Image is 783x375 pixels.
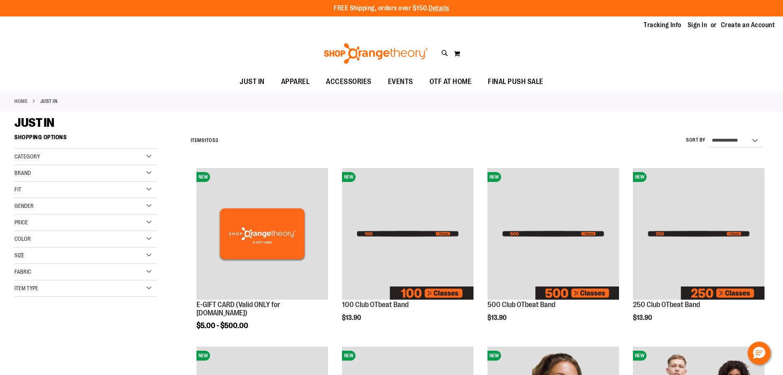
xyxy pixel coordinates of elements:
span: NEW [342,351,356,361]
strong: JUST IN [40,98,58,105]
span: Price [14,219,28,226]
span: $13.90 [633,314,653,321]
span: JUST IN [240,72,265,91]
div: product [338,164,478,338]
a: FINAL PUSH SALE [480,72,552,91]
span: NEW [196,351,210,361]
span: $5.00 - $500.00 [196,321,248,330]
strong: Shopping Options [14,130,157,149]
a: 100 Club OTbeat Band [342,300,409,309]
span: NEW [487,351,501,361]
img: Image of 250 Club OTbeat Band [633,168,765,300]
a: Home [14,98,28,105]
span: Brand [14,170,31,176]
span: $13.90 [487,314,508,321]
a: Tracking Info [644,21,681,30]
span: 53 [212,137,219,143]
a: OTF AT HOME [421,72,480,91]
a: Create an Account [721,21,775,30]
span: Color [14,235,31,242]
a: ACCESSORIES [318,72,380,91]
span: Category [14,153,40,160]
span: EVENTS [388,72,413,91]
span: Fabric [14,268,31,275]
span: ACCESSORIES [326,72,372,91]
span: $13.90 [342,314,362,321]
p: FREE Shipping, orders over $150. [334,4,449,13]
div: product [483,164,623,338]
span: JUST IN [14,116,54,130]
a: 500 Club OTbeat Band [487,300,555,309]
a: APPAREL [273,72,318,91]
span: NEW [196,172,210,182]
img: Shop Orangetheory [323,43,429,64]
span: NEW [342,172,356,182]
a: 250 Club OTbeat Band [633,300,700,309]
span: Size [14,252,24,259]
a: Image of 250 Club OTbeat BandNEW [633,168,765,301]
span: OTF AT HOME [430,72,472,91]
span: Fit [14,186,21,193]
a: Image of 500 Club OTbeat BandNEW [487,168,619,301]
img: Image of 100 Club OTbeat Band [342,168,473,300]
a: Sign In [688,21,707,30]
span: NEW [633,351,647,361]
a: JUST IN [231,72,273,91]
span: APPAREL [281,72,310,91]
label: Sort By [686,137,706,144]
div: product [192,164,332,350]
a: E-GIFT CARD (Valid ONLY for [DOMAIN_NAME]) [196,300,280,317]
span: Item Type [14,285,38,291]
a: E-GIFT CARD (Valid ONLY for ShopOrangetheory.com)NEW [196,168,328,301]
span: NEW [633,172,647,182]
img: E-GIFT CARD (Valid ONLY for ShopOrangetheory.com) [196,168,328,300]
a: Image of 100 Club OTbeat BandNEW [342,168,473,301]
div: product [629,164,769,338]
span: Gender [14,203,34,209]
a: EVENTS [380,72,421,91]
span: FINAL PUSH SALE [488,72,543,91]
img: Image of 500 Club OTbeat Band [487,168,619,300]
button: Hello, have a question? Let’s chat. [748,342,771,365]
h2: Items to [191,134,219,147]
span: 1 [204,137,206,143]
span: NEW [487,172,501,182]
a: Details [429,5,449,12]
